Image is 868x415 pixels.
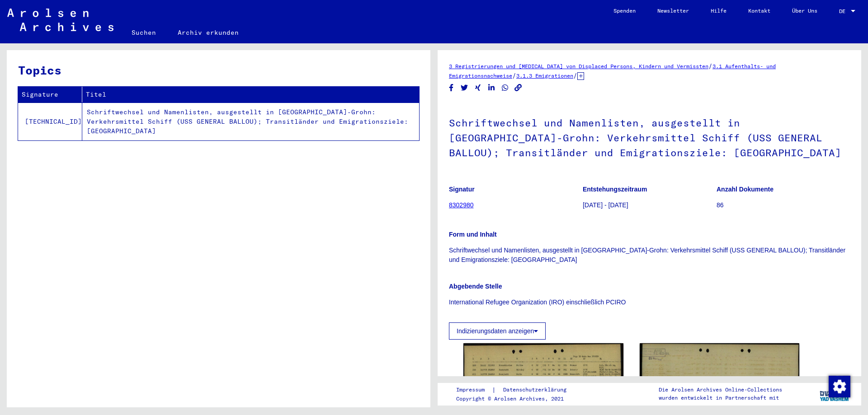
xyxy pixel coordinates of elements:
[500,82,510,93] button: Share on WhatsApp
[456,385,492,395] a: Impressum
[460,82,469,93] button: Share on Twitter
[456,395,577,403] p: Copyright © Arolsen Archives, 2021
[573,71,577,79] span: /
[583,186,647,193] b: Entstehungszeitraum
[456,385,577,395] div: |
[82,87,419,103] th: Titel
[818,382,852,405] img: yv_logo.png
[449,102,850,172] h1: Schriftwechsel und Namenlisten, ausgestellt in [GEOGRAPHIC_DATA]-Grohn: Verkehrsmittel Schiff (US...
[717,201,850,210] p: 86
[449,186,475,193] b: Signatur
[167,22,250,43] a: Archiv erkunden
[82,103,419,140] td: Schriftwechsel und Namenlisten, ausgestellt in [GEOGRAPHIC_DATA]-Grohn: Verkehrsmittel Schiff (US...
[449,283,502,290] b: Abgebende Stelle
[18,87,82,103] th: Signature
[496,385,577,395] a: Datenschutzerklärung
[121,22,167,43] a: Suchen
[512,71,516,79] span: /
[449,63,708,70] a: 3 Registrierungen und [MEDICAL_DATA] von Displaced Persons, Kindern und Vermissten
[473,82,483,93] button: Share on Xing
[839,8,849,14] span: DE
[659,386,782,394] p: Die Arolsen Archives Online-Collections
[514,82,523,93] button: Copy link
[449,231,497,238] b: Form und Inhalt
[659,394,782,402] p: wurden entwickelt in Partnerschaft mit
[487,82,496,93] button: Share on LinkedIn
[447,82,456,93] button: Share on Facebook
[829,376,850,397] img: Zustimmung ändern
[449,322,546,340] button: Indizierungsdaten anzeigen
[516,72,573,79] a: 3.1.3 Emigrationen
[7,9,113,31] img: Arolsen_neg.svg
[708,62,712,70] span: /
[449,201,474,209] a: 8302980
[583,201,716,210] p: [DATE] - [DATE]
[717,186,774,193] b: Anzahl Dokumente
[449,246,850,265] p: Schriftwechsel und Namenlisten, ausgestellt in [GEOGRAPHIC_DATA]-Grohn: Verkehrsmittel Schiff (US...
[18,61,419,79] h3: Topics
[18,103,82,140] td: [TECHNICAL_ID]
[449,298,850,307] p: International Refugee Organization (IRO) einschließlich PCIRO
